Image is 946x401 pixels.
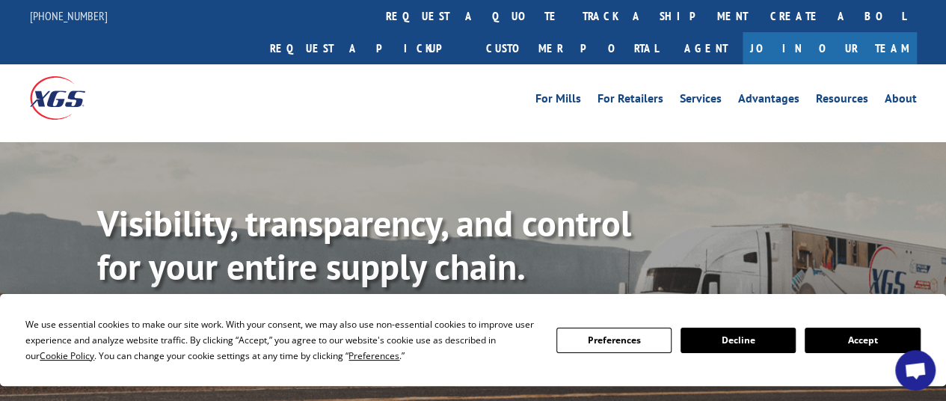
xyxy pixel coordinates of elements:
a: Request a pickup [259,32,475,64]
a: [PHONE_NUMBER] [30,8,108,23]
a: For Retailers [598,93,663,109]
span: Preferences [348,349,399,362]
a: Agent [669,32,743,64]
button: Preferences [556,328,672,353]
b: Visibility, transparency, and control for your entire supply chain. [97,200,631,290]
a: Join Our Team [743,32,917,64]
button: Accept [805,328,920,353]
a: Services [680,93,722,109]
a: For Mills [535,93,581,109]
a: About [885,93,917,109]
a: Advantages [738,93,799,109]
button: Decline [681,328,796,353]
a: Customer Portal [475,32,669,64]
a: Resources [816,93,868,109]
span: Cookie Policy [40,349,94,362]
div: We use essential cookies to make our site work. With your consent, we may also use non-essential ... [25,316,538,364]
div: Open chat [895,350,936,391]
